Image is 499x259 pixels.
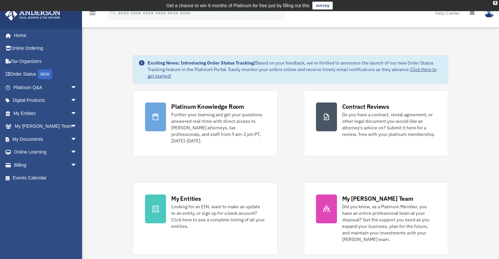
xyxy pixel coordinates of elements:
span: arrow_drop_down [71,81,84,94]
div: Did you know, as a Platinum Member, you have an entire professional team at your disposal? Get th... [342,203,436,243]
span: arrow_drop_down [71,120,84,133]
div: Based on your feedback, we're thrilled to announce the launch of our new Order Status Tracking fe... [148,60,443,79]
img: User Pic [484,8,494,18]
a: Platinum Q&Aarrow_drop_down [5,81,87,94]
span: arrow_drop_down [71,158,84,172]
a: Online Ordering [5,42,87,55]
a: Platinum Knowledge Room Further your learning and get your questions answered real-time with dire... [133,90,277,156]
div: Platinum Knowledge Room [171,102,244,111]
a: menu [89,11,96,17]
a: My [PERSON_NAME] Team Did you know, as a Platinum Member, you have an entire professional team at... [304,182,448,255]
i: menu [89,9,96,17]
a: Events Calendar [5,172,87,185]
a: Order StatusNEW [5,68,87,81]
span: arrow_drop_down [71,94,84,107]
span: arrow_drop_down [71,146,84,159]
a: Contract Reviews Do you have a contract, rental agreement, or other legal document you would like... [304,90,448,156]
strong: Exciting News: Introducing Order Status Tracking! [148,60,255,66]
a: Digital Productsarrow_drop_down [5,94,87,107]
a: survey [312,2,333,9]
a: Tax Organizers [5,55,87,68]
a: Home [5,29,84,42]
div: Do you have a contract, rental agreement, or other legal document you would like an attorney's ad... [342,111,436,138]
span: arrow_drop_down [71,133,84,146]
i: search [110,9,117,16]
div: Contract Reviews [342,102,389,111]
div: Looking for an EIN, want to make an update to an entity, or sign up for a bank account? Click her... [171,203,265,230]
div: My Entities [171,194,201,203]
span: arrow_drop_down [71,107,84,120]
a: My Documentsarrow_drop_down [5,133,87,146]
div: close [493,1,497,5]
div: Get a chance to win 6 months of Platinum for free just by filling out this [166,2,310,9]
a: My Entitiesarrow_drop_down [5,107,87,120]
a: Click Here to get started! [148,66,437,79]
div: My [PERSON_NAME] Team [342,194,413,203]
a: My Entities Looking for an EIN, want to make an update to an entity, or sign up for a bank accoun... [133,182,277,255]
a: Billingarrow_drop_down [5,158,87,172]
div: Further your learning and get your questions answered real-time with direct access to [PERSON_NAM... [171,111,265,144]
a: My [PERSON_NAME] Teamarrow_drop_down [5,120,87,133]
img: Anderson Advisors Platinum Portal [3,8,62,21]
div: NEW [38,69,52,79]
a: Online Learningarrow_drop_down [5,146,87,159]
